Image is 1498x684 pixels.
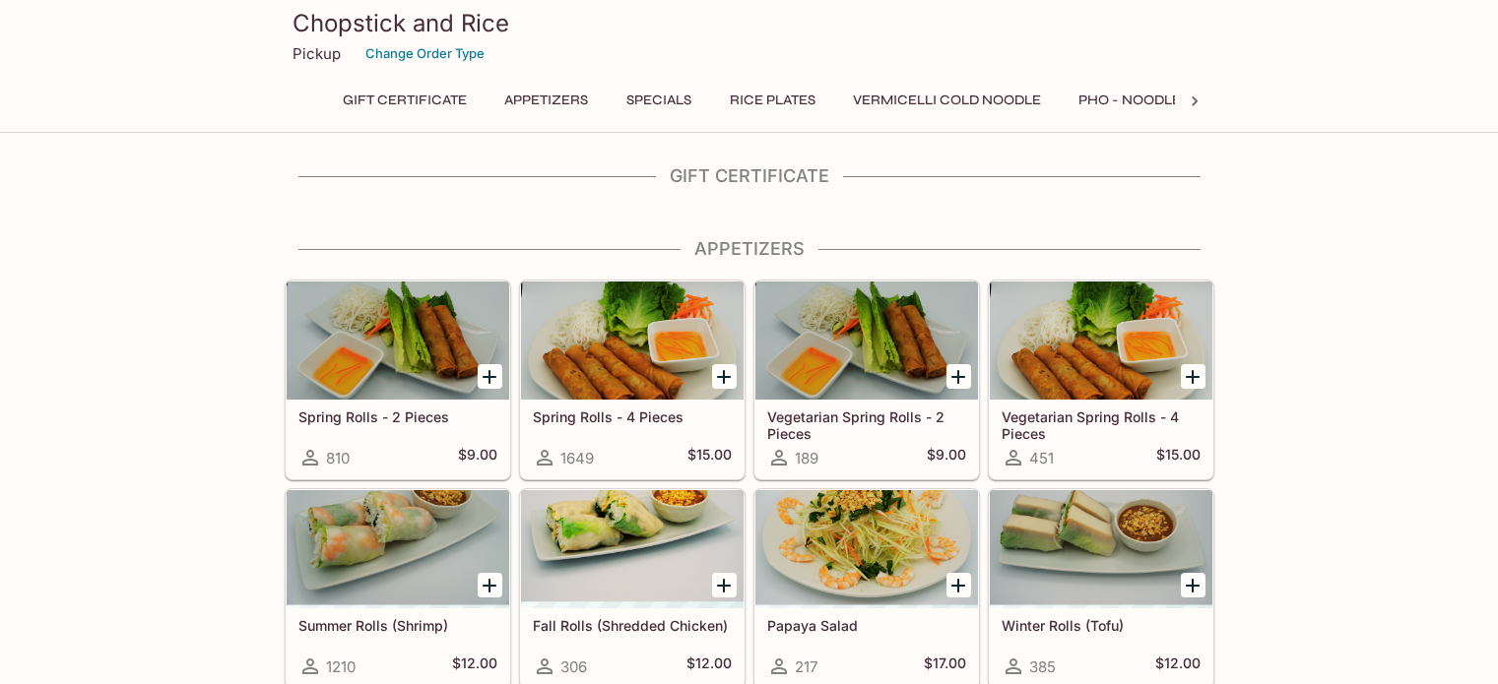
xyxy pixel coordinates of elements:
[1029,657,1056,676] span: 385
[521,281,744,400] div: Spring Rolls - 4 Pieces
[686,654,732,678] h5: $12.00
[755,281,978,400] div: Vegetarian Spring Rolls - 2 Pieces
[560,449,594,467] span: 1649
[990,281,1212,400] div: Vegetarian Spring Rolls - 4 Pieces
[285,238,1214,260] h4: Appetizers
[946,364,971,389] button: Add Vegetarian Spring Rolls - 2 Pieces
[287,281,509,400] div: Spring Rolls - 2 Pieces
[357,38,493,69] button: Change Order Type
[326,449,350,467] span: 810
[287,490,509,608] div: Summer Rolls (Shrimp)
[795,449,818,467] span: 189
[1181,573,1205,597] button: Add Winter Rolls (Tofu)
[767,617,966,634] h5: Papaya Salad
[712,573,737,597] button: Add Fall Rolls (Shredded Chicken)
[521,490,744,608] div: Fall Rolls (Shredded Chicken)
[332,87,478,114] button: Gift Certificate
[1068,87,1233,114] button: Pho - Noodle Soup
[712,364,737,389] button: Add Spring Rolls - 4 Pieces
[687,446,732,469] h5: $15.00
[615,87,703,114] button: Specials
[286,280,510,479] a: Spring Rolls - 2 Pieces810$9.00
[478,573,502,597] button: Add Summer Rolls (Shrimp)
[924,654,966,678] h5: $17.00
[298,617,497,634] h5: Summer Rolls (Shrimp)
[1156,446,1201,469] h5: $15.00
[452,654,497,678] h5: $12.00
[520,280,745,479] a: Spring Rolls - 4 Pieces1649$15.00
[1029,449,1054,467] span: 451
[326,657,356,676] span: 1210
[1155,654,1201,678] h5: $12.00
[946,573,971,597] button: Add Papaya Salad
[755,490,978,608] div: Papaya Salad
[293,8,1206,38] h3: Chopstick and Rice
[1002,408,1201,441] h5: Vegetarian Spring Rolls - 4 Pieces
[478,364,502,389] button: Add Spring Rolls - 2 Pieces
[493,87,599,114] button: Appetizers
[293,44,341,63] p: Pickup
[560,657,587,676] span: 306
[990,490,1212,608] div: Winter Rolls (Tofu)
[719,87,826,114] button: Rice Plates
[298,408,497,425] h5: Spring Rolls - 2 Pieces
[533,408,732,425] h5: Spring Rolls - 4 Pieces
[533,617,732,634] h5: Fall Rolls (Shredded Chicken)
[1181,364,1205,389] button: Add Vegetarian Spring Rolls - 4 Pieces
[285,165,1214,187] h4: Gift Certificate
[927,446,966,469] h5: $9.00
[1002,617,1201,634] h5: Winter Rolls (Tofu)
[754,280,979,479] a: Vegetarian Spring Rolls - 2 Pieces189$9.00
[767,408,966,441] h5: Vegetarian Spring Rolls - 2 Pieces
[842,87,1052,114] button: Vermicelli Cold Noodle
[458,446,497,469] h5: $9.00
[989,280,1213,479] a: Vegetarian Spring Rolls - 4 Pieces451$15.00
[795,657,817,676] span: 217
